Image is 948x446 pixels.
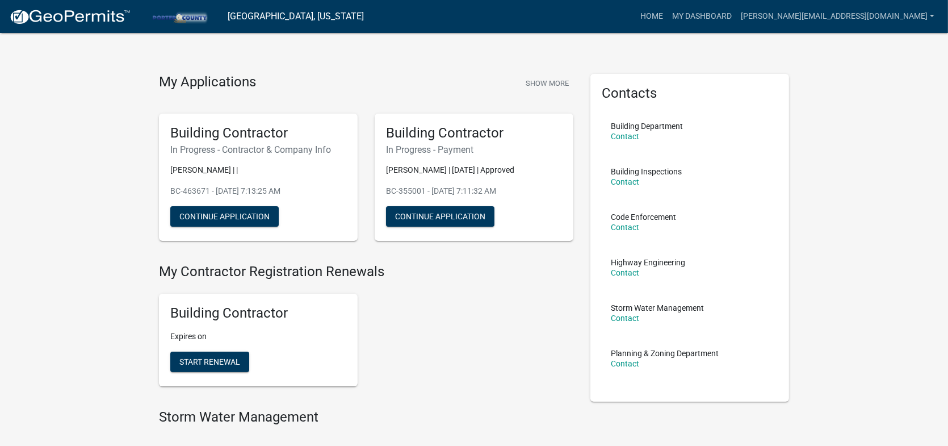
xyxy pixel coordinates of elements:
[611,168,682,176] p: Building Inspections
[611,132,639,141] a: Contact
[611,268,639,277] a: Contact
[179,357,240,366] span: Start Renewal
[602,85,778,102] h5: Contacts
[159,74,256,91] h4: My Applications
[521,74,573,93] button: Show More
[140,9,219,24] img: Porter County, Indiana
[668,6,736,27] a: My Dashboard
[170,352,249,372] button: Start Renewal
[636,6,668,27] a: Home
[611,122,683,130] p: Building Department
[386,144,562,155] h6: In Progress - Payment
[170,125,346,141] h5: Building Contractor
[159,264,573,395] wm-registration-list-section: My Contractor Registration Renewals
[170,305,346,322] h5: Building Contractor
[611,349,719,357] p: Planning & Zoning Department
[611,314,639,323] a: Contact
[611,304,704,312] p: Storm Water Management
[170,331,346,343] p: Expires on
[386,125,562,141] h5: Building Contractor
[170,185,346,197] p: BC-463671 - [DATE] 7:13:25 AM
[611,177,639,186] a: Contact
[170,164,346,176] p: [PERSON_NAME] | |
[170,144,346,155] h6: In Progress - Contractor & Company Info
[386,164,562,176] p: [PERSON_NAME] | [DATE] | Approved
[386,206,494,227] button: Continue Application
[386,185,562,197] p: BC-355001 - [DATE] 7:11:32 AM
[159,264,573,280] h4: My Contractor Registration Renewals
[159,409,573,426] h4: Storm Water Management
[228,7,364,26] a: [GEOGRAPHIC_DATA], [US_STATE]
[170,206,279,227] button: Continue Application
[736,6,939,27] a: [PERSON_NAME][EMAIL_ADDRESS][DOMAIN_NAME]
[611,259,685,266] p: Highway Engineering
[611,223,639,232] a: Contact
[611,213,676,221] p: Code Enforcement
[611,359,639,368] a: Contact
